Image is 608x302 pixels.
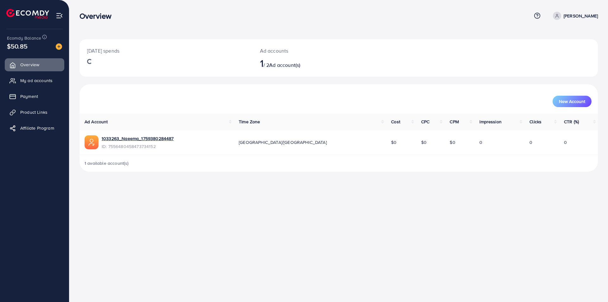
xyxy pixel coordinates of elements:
[260,56,263,70] span: 1
[529,119,541,125] span: Clicks
[260,57,374,69] h2: / 2
[5,106,64,119] a: Product Links
[5,74,64,87] a: My ad accounts
[7,42,28,51] span: $50.85
[85,160,129,166] span: 1 available account(s)
[20,61,39,68] span: Overview
[20,93,38,100] span: Payment
[391,139,396,145] span: $0
[102,143,174,150] span: ID: 7556480458473734152
[260,47,374,55] p: Ad accounts
[239,139,327,145] span: [GEOGRAPHIC_DATA]/[GEOGRAPHIC_DATA]
[564,139,567,145] span: 0
[564,119,579,125] span: CTR (%)
[20,77,53,84] span: My ad accounts
[479,119,502,125] span: Impression
[553,96,592,107] button: New Account
[479,139,482,145] span: 0
[102,135,174,142] a: 1033263_Naeema_1759380284487
[5,90,64,103] a: Payment
[6,9,49,19] img: logo
[56,43,62,50] img: image
[239,119,260,125] span: Time Zone
[87,47,245,55] p: [DATE] spends
[559,99,585,104] span: New Account
[450,119,459,125] span: CPM
[20,125,54,131] span: Affiliate Program
[5,122,64,134] a: Affiliate Program
[85,135,98,149] img: ic-ads-acc.e4c84228.svg
[269,61,300,68] span: Ad account(s)
[79,11,117,21] h3: Overview
[56,12,63,19] img: menu
[450,139,455,145] span: $0
[20,109,47,115] span: Product Links
[564,12,598,20] p: [PERSON_NAME]
[5,58,64,71] a: Overview
[391,119,400,125] span: Cost
[7,35,41,41] span: Ecomdy Balance
[529,139,532,145] span: 0
[421,139,427,145] span: $0
[550,12,598,20] a: [PERSON_NAME]
[85,119,108,125] span: Ad Account
[421,119,429,125] span: CPC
